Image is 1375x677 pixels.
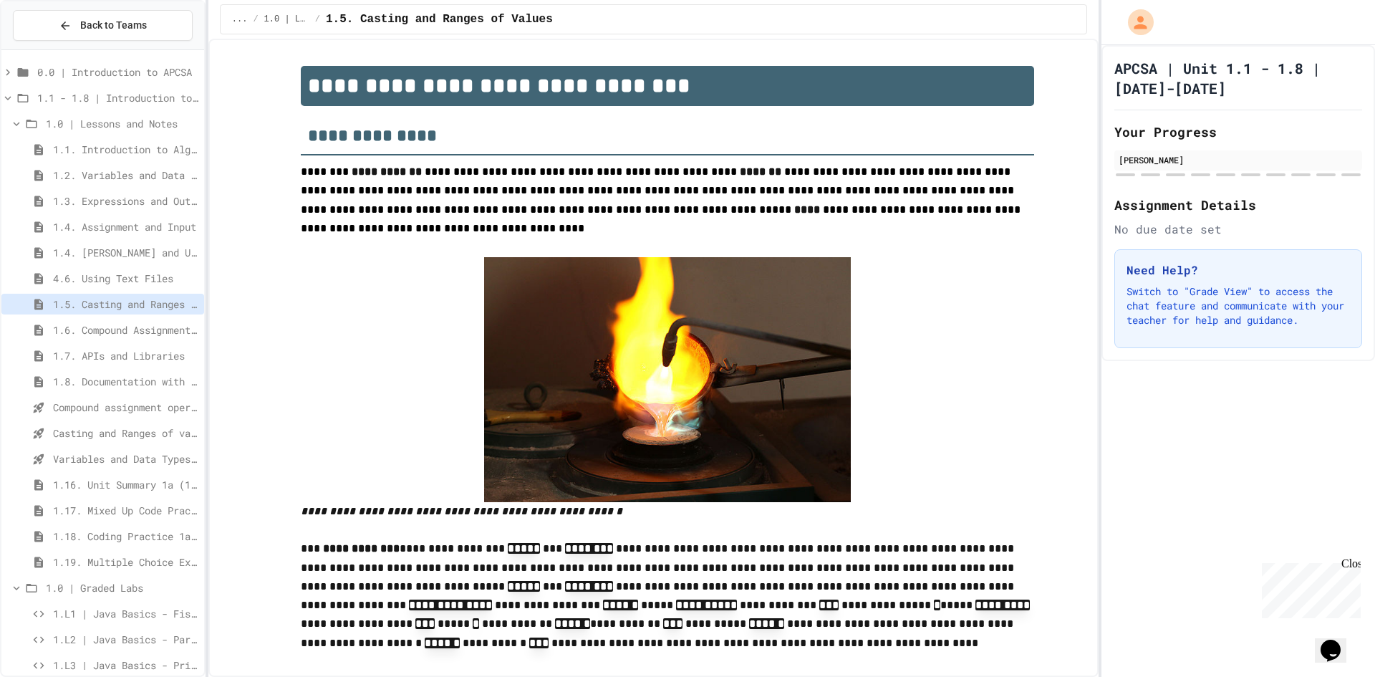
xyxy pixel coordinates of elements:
span: 1.4. [PERSON_NAME] and User Input [53,245,198,260]
span: Compound assignment operators - Quiz [53,400,198,415]
h2: Your Progress [1114,122,1362,142]
span: 1.5. Casting and Ranges of Values [326,11,553,28]
span: Casting and Ranges of variables - Quiz [53,426,198,441]
span: 4.6. Using Text Files [53,271,198,286]
span: 1.L3 | Java Basics - Printing Code Lab [53,658,198,673]
span: 1.3. Expressions and Output [New] [53,193,198,208]
span: 0.0 | Introduction to APCSA [37,64,198,80]
span: 1.1 - 1.8 | Introduction to Java [37,90,198,105]
span: 1.16. Unit Summary 1a (1.1-1.6) [53,477,198,492]
span: Variables and Data Types - Quiz [53,451,198,466]
span: 1.1. Introduction to Algorithms, Programming, and Compilers [53,142,198,157]
span: 1.0 | Graded Labs [46,580,198,595]
span: 1.5. Casting and Ranges of Values [53,297,198,312]
h2: Assignment Details [1114,195,1362,215]
span: 1.4. Assignment and Input [53,219,198,234]
button: Back to Teams [13,10,193,41]
span: 1.2. Variables and Data Types [53,168,198,183]
h1: APCSA | Unit 1.1 - 1.8 | [DATE]-[DATE] [1114,58,1362,98]
span: ... [232,14,248,25]
span: 1.0 | Lessons and Notes [264,14,309,25]
span: 1.L1 | Java Basics - Fish Lab [53,606,198,621]
span: 1.0 | Lessons and Notes [46,116,198,131]
span: 1.L2 | Java Basics - Paragraphs Lab [53,632,198,647]
iframe: chat widget [1315,620,1361,663]
span: 1.6. Compound Assignment Operators [53,322,198,337]
p: Switch to "Grade View" to access the chat feature and communicate with your teacher for help and ... [1126,284,1350,327]
span: / [253,14,258,25]
span: 1.8. Documentation with Comments and Preconditions [53,374,198,389]
span: 1.17. Mixed Up Code Practice 1.1-1.6 [53,503,198,518]
div: No due date set [1114,221,1362,238]
span: 1.18. Coding Practice 1a (1.1-1.6) [53,529,198,544]
span: 1.7. APIs and Libraries [53,348,198,363]
div: Chat with us now!Close [6,6,99,91]
iframe: chat widget [1256,557,1361,618]
h3: Need Help? [1126,261,1350,279]
div: My Account [1113,6,1157,39]
span: Back to Teams [80,18,147,33]
span: / [315,14,320,25]
div: [PERSON_NAME] [1119,153,1358,166]
span: 1.19. Multiple Choice Exercises for Unit 1a (1.1-1.6) [53,554,198,570]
